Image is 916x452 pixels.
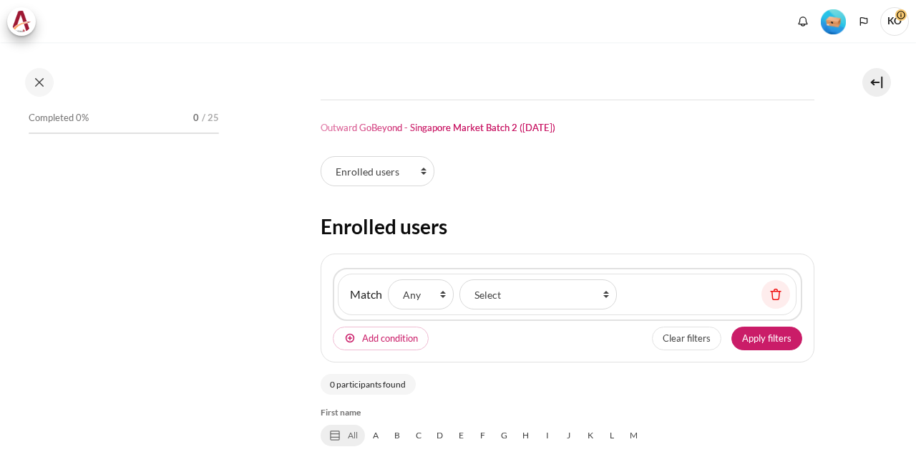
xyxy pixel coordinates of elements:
[880,7,909,36] a: User menu
[29,108,219,148] a: Completed 0% 0 / 25
[494,425,515,446] a: G
[731,327,802,351] button: Apply filters
[350,286,382,303] label: Match
[29,111,89,125] span: Completed 0%
[321,406,814,419] h5: First name
[815,8,852,34] a: Level #1
[365,425,386,446] a: A
[321,374,416,395] p: 0 participants found
[386,425,408,446] a: B
[558,425,580,446] a: J
[333,327,429,351] button: Add condition
[623,425,645,446] a: M
[321,213,814,239] h2: Enrolled users
[202,111,219,125] span: / 25
[7,7,43,36] a: Architeck Architeck
[761,280,790,309] button: Remove filter row
[537,425,558,446] a: I
[11,11,31,32] img: Architeck
[652,327,721,351] button: Clear filters
[580,425,601,446] a: K
[601,425,623,446] a: L
[880,7,909,36] span: KO
[515,425,537,446] a: H
[792,11,814,32] div: Show notification window with no new notifications
[821,8,846,34] div: Level #1
[193,111,199,125] span: 0
[853,11,874,32] button: Languages
[451,425,472,446] a: E
[321,122,555,134] h1: Outward GoBeyond - Singapore Market Batch 2 ([DATE])
[472,425,494,446] a: F
[429,425,451,446] a: D
[362,332,418,346] span: Add condition
[321,425,365,446] a: All
[408,425,429,446] a: C
[821,9,846,34] img: Level #1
